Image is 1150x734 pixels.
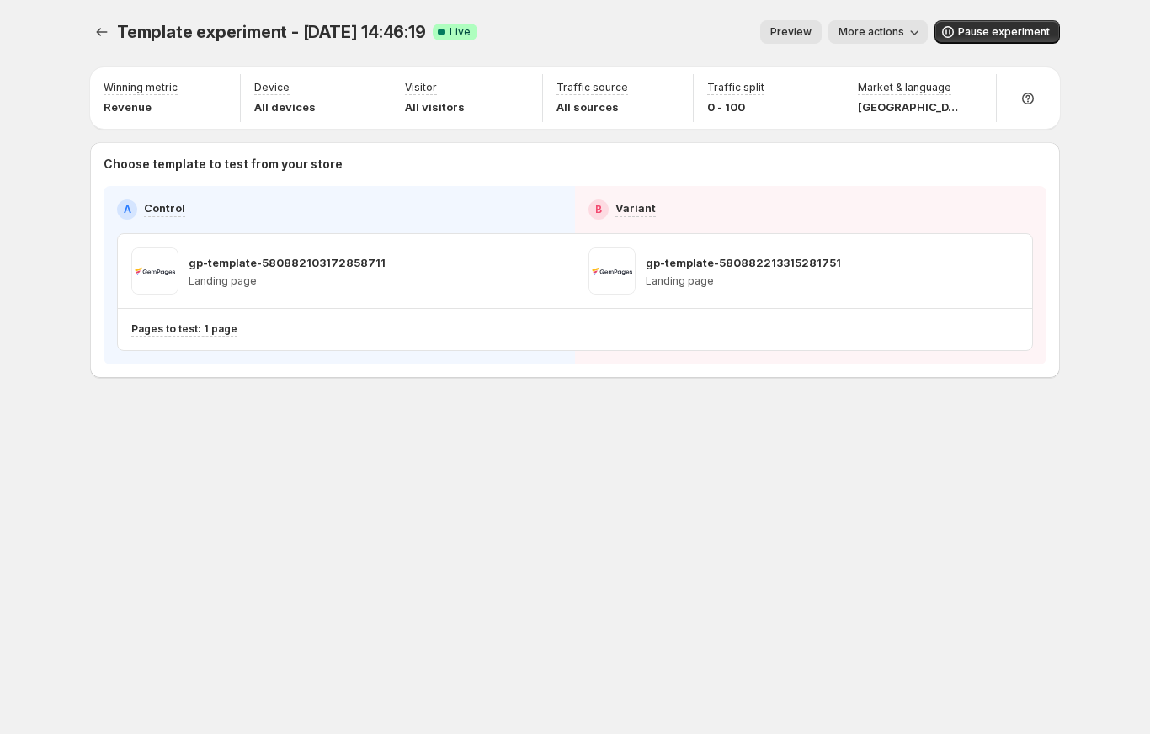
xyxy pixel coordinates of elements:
p: Traffic source [556,81,628,94]
span: Live [450,25,471,39]
p: Variant [615,199,656,216]
span: Pause experiment [958,25,1050,39]
img: gp-template-580882103172858711 [131,247,178,295]
span: Template experiment - [DATE] 14:46:19 [117,22,426,42]
p: Pages to test: 1 page [131,322,237,336]
p: Visitor [405,81,437,94]
p: gp-template-580882213315281751 [646,254,841,271]
p: Winning metric [104,81,178,94]
p: Revenue [104,98,178,115]
h2: A [124,203,131,216]
button: Experiments [90,20,114,44]
button: More actions [828,20,928,44]
p: All sources [556,98,628,115]
button: Pause experiment [934,20,1060,44]
p: All devices [254,98,316,115]
p: Market & language [858,81,951,94]
p: 0 - 100 [707,98,764,115]
p: All visitors [405,98,465,115]
span: Preview [770,25,812,39]
h2: B [595,203,602,216]
p: Control [144,199,185,216]
p: Traffic split [707,81,764,94]
p: [GEOGRAPHIC_DATA] [858,98,959,115]
img: gp-template-580882213315281751 [588,247,636,295]
p: Landing page [646,274,841,288]
p: Landing page [189,274,386,288]
p: gp-template-580882103172858711 [189,254,386,271]
p: Choose template to test from your store [104,156,1046,173]
span: More actions [839,25,904,39]
p: Device [254,81,290,94]
button: Preview [760,20,822,44]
